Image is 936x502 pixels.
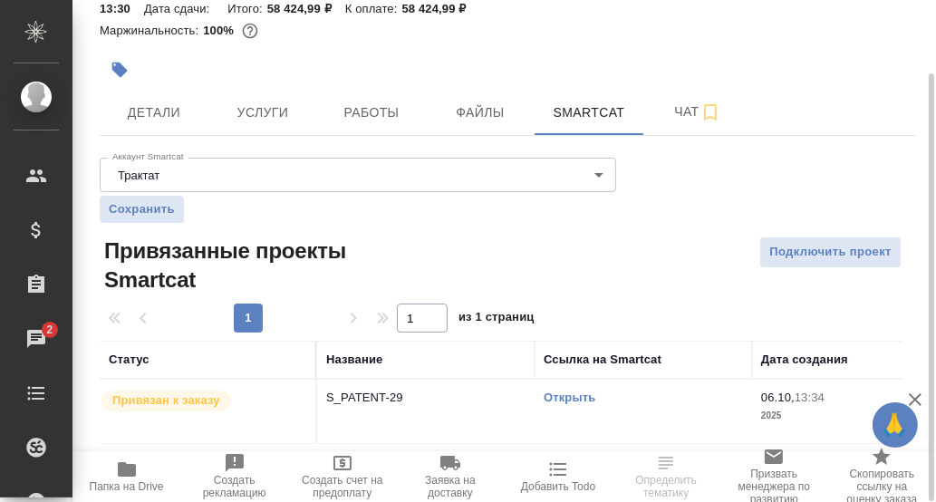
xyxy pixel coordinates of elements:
[654,101,741,123] span: Чат
[613,451,720,502] button: Определить тематику
[328,101,415,124] span: Работы
[109,200,175,218] span: Сохранить
[90,480,164,493] span: Папка на Drive
[880,406,911,444] span: 🙏
[544,391,595,404] a: Открыть
[700,101,721,123] svg: Подписаться
[828,451,936,502] button: Скопировать ссылку на оценку заказа
[795,391,825,404] p: 13:34
[35,321,63,339] span: 2
[345,2,402,15] p: К оплате:
[521,480,595,493] span: Добавить Todo
[759,237,902,268] button: Подключить проект
[112,168,165,183] button: Трактат
[72,451,180,502] button: Папка на Drive
[109,351,150,369] div: Статус
[227,2,266,15] p: Итого:
[180,451,288,502] button: Создать рекламацию
[623,474,709,499] span: Определить тематику
[402,2,480,15] p: 58 424,99 ₽
[100,158,616,192] div: Трактат
[288,451,396,502] button: Создать счет на предоплату
[545,101,632,124] span: Smartcat
[112,391,220,410] p: Привязан к заказу
[396,451,504,502] button: Заявка на доставку
[544,351,661,369] div: Ссылка на Smartcat
[203,24,238,37] p: 100%
[505,451,613,502] button: Добавить Todo
[720,451,828,502] button: Призвать менеджера по развитию
[873,402,918,448] button: 🙏
[144,2,214,15] p: Дата сдачи:
[100,50,140,90] button: Добавить тэг
[458,306,535,333] span: из 1 страниц
[191,474,277,499] span: Создать рекламацию
[326,389,526,407] p: S_PATENT-29
[219,101,306,124] span: Услуги
[5,316,68,362] a: 2
[100,24,203,37] p: Маржинальность:
[761,351,848,369] div: Дата создания
[437,101,524,124] span: Файлы
[326,351,382,369] div: Название
[100,237,372,294] span: Привязанные проекты Smartcat
[769,242,892,263] span: Подключить проект
[100,196,184,223] button: Сохранить
[267,2,345,15] p: 58 424,99 ₽
[407,474,493,499] span: Заявка на доставку
[111,101,198,124] span: Детали
[299,474,385,499] span: Создать счет на предоплату
[761,391,795,404] p: 06.10,
[238,19,262,43] button: 0.00 RUB;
